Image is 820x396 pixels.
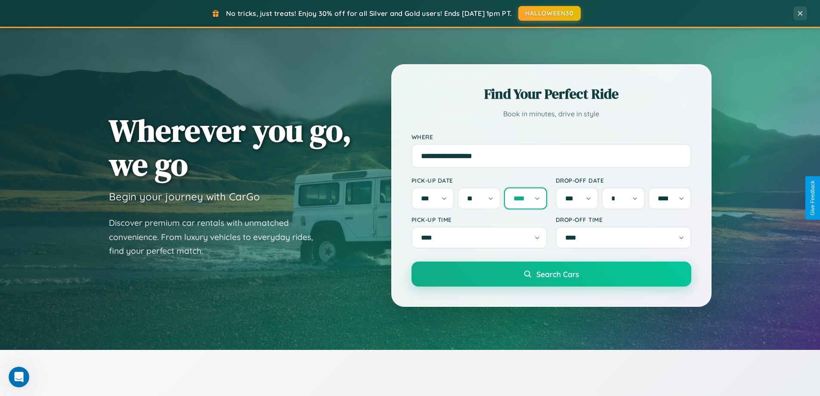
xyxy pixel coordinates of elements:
[226,9,512,18] span: No tricks, just treats! Enjoy 30% off for all Silver and Gold users! Ends [DATE] 1pm PT.
[109,190,260,203] h3: Begin your journey with CarGo
[109,216,324,258] p: Discover premium car rentals with unmatched convenience. From luxury vehicles to everyday rides, ...
[412,84,691,103] h2: Find Your Perfect Ride
[810,181,816,215] div: Give Feedback
[412,133,691,140] label: Where
[536,269,579,279] span: Search Cars
[9,367,29,387] iframe: Intercom live chat
[412,262,691,287] button: Search Cars
[109,113,352,181] h1: Wherever you go, we go
[412,108,691,120] p: Book in minutes, drive in style
[412,177,547,184] label: Pick-up Date
[556,177,691,184] label: Drop-off Date
[412,216,547,223] label: Pick-up Time
[518,6,581,21] button: HALLOWEEN30
[556,216,691,223] label: Drop-off Time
